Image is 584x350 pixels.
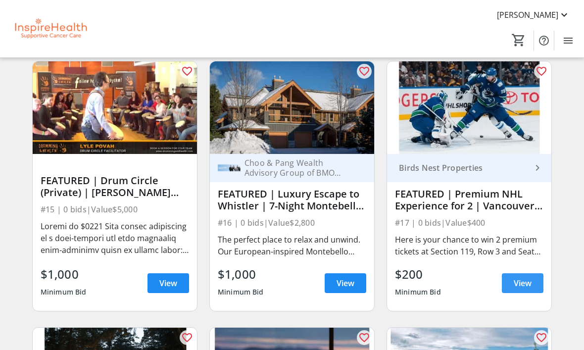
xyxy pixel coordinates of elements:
[41,283,87,301] div: Minimum Bid
[241,158,354,178] div: Choo & Pang Wealth Advisory Group of BMO [PERSON_NAME] [PERSON_NAME]
[535,332,547,344] mat-icon: favorite_outline
[218,283,264,301] div: Minimum Bid
[489,7,578,23] button: [PERSON_NAME]
[535,65,547,77] mat-icon: favorite_outline
[502,273,543,293] a: View
[337,277,354,289] span: View
[147,273,189,293] a: View
[325,273,366,293] a: View
[387,154,551,182] a: Birds Nest Properties
[558,31,578,50] button: Menu
[159,277,177,289] span: View
[387,61,551,154] img: FEATURED | Premium NHL Experience for 2 | Vancouver Canucks vs. Columbus Blue Jackets
[218,216,366,230] div: #16 | 0 bids | Value $2,800
[514,277,532,289] span: View
[395,163,532,173] div: Birds Nest Properties
[534,31,554,50] button: Help
[395,216,543,230] div: #17 | 0 bids | Value $400
[41,175,189,199] div: FEATURED | Drum Circle (Private) | [PERSON_NAME] ([GEOGRAPHIC_DATA]/[GEOGRAPHIC_DATA])
[6,4,94,53] img: InspireHealth Supportive Cancer Care's Logo
[358,65,370,77] mat-icon: favorite_outline
[181,65,193,77] mat-icon: favorite_outline
[218,265,264,283] div: $1,000
[41,220,189,256] div: Loremi do $0221 Sita consec adipiscing el s doei-tempori utl etdo magnaaliq enim-adminimv quisn e...
[395,188,543,212] div: FEATURED | Premium NHL Experience for 2 | Vancouver Canucks vs. Columbus Blue Jackets
[33,61,197,154] img: FEATURED | Drum Circle (Private) | Lyle Povah (Vancouver/Lower Mainland)
[358,332,370,344] mat-icon: favorite_outline
[395,265,441,283] div: $200
[395,234,543,257] div: Here is your chance to win 2 premium tickets at Section 119, Row 3 and Seats 5 & 6 to see the Van...
[41,265,87,283] div: $1,000
[181,332,193,344] mat-icon: favorite_outline
[41,202,189,216] div: #15 | 0 bids | Value $5,000
[218,234,366,257] div: The perfect place to relax and unwind. Our European-inspired Montebello townhome comes with 3 bed...
[510,31,528,49] button: Cart
[497,9,558,21] span: [PERSON_NAME]
[532,162,543,174] mat-icon: keyboard_arrow_right
[218,188,366,212] div: FEATURED | Luxury Escape to Whistler | 7-Night Montebello Chalet Stay ([DATE]–[DATE])
[210,61,374,154] img: FEATURED | Luxury Escape to Whistler | 7-Night Montebello Chalet Stay (Nov 14–20, 2025)
[218,156,241,179] img: Choo & Pang Wealth Advisory Group of BMO Nesbitt Burns
[395,283,441,301] div: Minimum Bid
